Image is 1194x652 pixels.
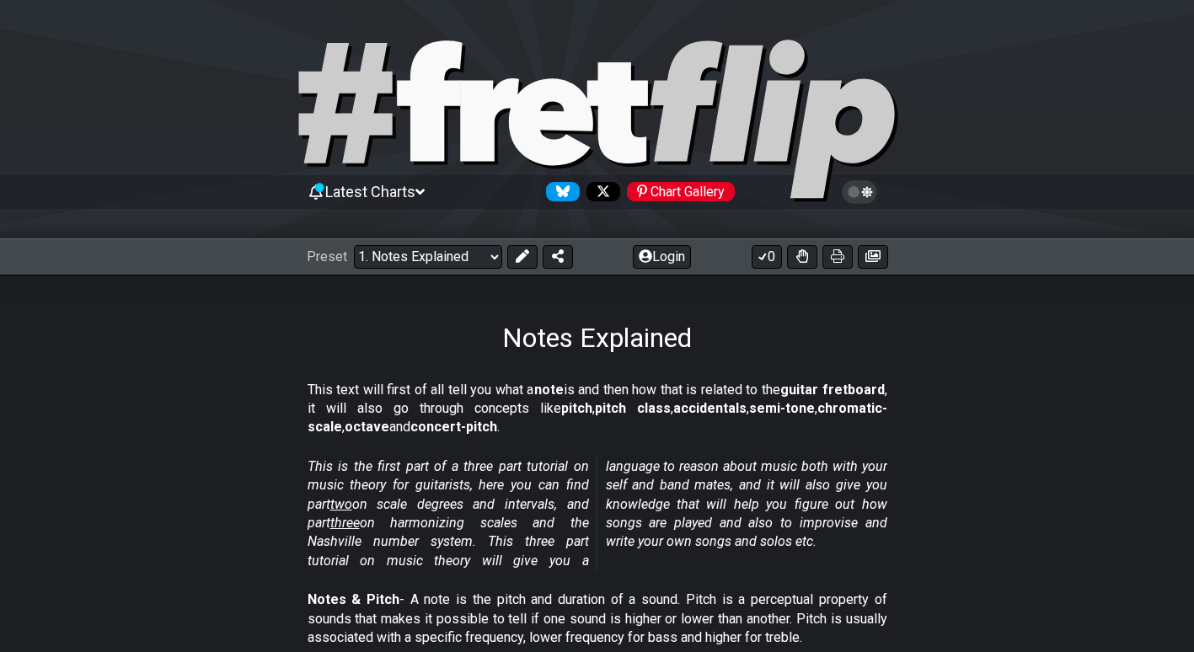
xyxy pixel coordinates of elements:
[850,184,870,200] span: Toggle light / dark theme
[307,249,347,265] span: Preset
[345,419,389,435] strong: octave
[308,458,887,569] em: This is the first part of a three part tutorial on music theory for guitarists, here you can find...
[752,245,782,269] button: 0
[595,400,671,416] strong: pitch class
[330,496,352,512] span: two
[308,591,887,647] p: - A note is the pitch and duration of a sound. Pitch is a perceptual property of sounds that make...
[308,381,887,437] p: This text will first of all tell you what a is and then how that is related to the , it will also...
[354,245,502,269] select: Preset
[627,182,735,201] div: Chart Gallery
[325,183,415,200] span: Latest Charts
[780,382,885,398] strong: guitar fretboard
[620,182,735,201] a: #fretflip at Pinterest
[502,322,692,354] h1: Notes Explained
[308,591,399,607] strong: Notes & Pitch
[507,245,538,269] button: Edit Preset
[580,182,620,201] a: Follow #fretflip at X
[539,182,580,201] a: Follow #fretflip at Bluesky
[543,245,573,269] button: Share Preset
[858,245,888,269] button: Create image
[561,400,592,416] strong: pitch
[410,419,497,435] strong: concert-pitch
[749,400,815,416] strong: semi-tone
[330,515,360,531] span: three
[534,382,564,398] strong: note
[822,245,853,269] button: Print
[633,245,691,269] button: Login
[787,245,817,269] button: Toggle Dexterity for all fretkits
[673,400,747,416] strong: accidentals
